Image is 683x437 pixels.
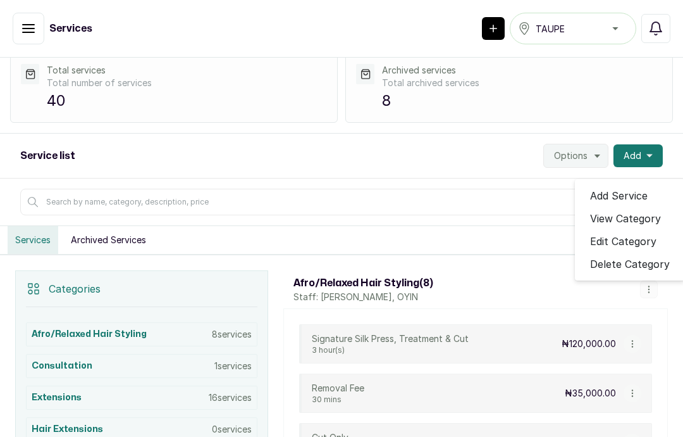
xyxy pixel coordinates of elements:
p: ₦120,000.00 [562,338,616,350]
p: 1 services [214,360,252,372]
h3: Hair extensions [32,423,103,436]
h1: Services [49,21,92,36]
h3: Afro/Relaxed Hair Styling [32,328,147,341]
h3: Extensions [32,391,82,404]
p: 30 mins [312,395,364,405]
div: Signature Silk Press, Treatment & Cut3 hour(s) [312,332,469,355]
p: 8 [382,89,662,112]
h3: Afro/Relaxed Hair Styling ( 8 ) [293,275,433,291]
p: 8 services [212,328,252,341]
button: TAUPE [510,13,636,44]
p: 40 [47,89,327,112]
p: 3 hour(s) [312,345,469,355]
p: Total archived services [382,77,662,89]
span: Add [624,149,641,162]
p: Signature Silk Press, Treatment & Cut [312,332,469,345]
span: Delete Category [590,256,670,272]
p: Staff: [PERSON_NAME], OYIN [293,291,433,303]
span: View Category [590,211,661,226]
p: Removal Fee [312,382,364,395]
button: Add [613,144,663,167]
input: Search by name, category, description, price [20,189,618,215]
p: Total services [47,64,327,77]
p: ₦35,000.00 [565,387,616,400]
p: 16 services [209,391,252,404]
span: Edit Category [590,234,656,249]
h2: Service list [20,148,75,163]
span: TAUPE [536,22,565,35]
button: Options [543,144,608,168]
p: Total number of services [47,77,327,89]
button: Archived Services [63,226,154,254]
button: Services [8,226,58,254]
p: 0 services [212,423,252,436]
div: Removal Fee30 mins [312,382,364,405]
p: Categories [49,281,101,296]
h3: Consultation [32,360,92,372]
p: Archived services [382,64,662,77]
span: Options [554,149,588,162]
span: Add Service [590,188,648,203]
